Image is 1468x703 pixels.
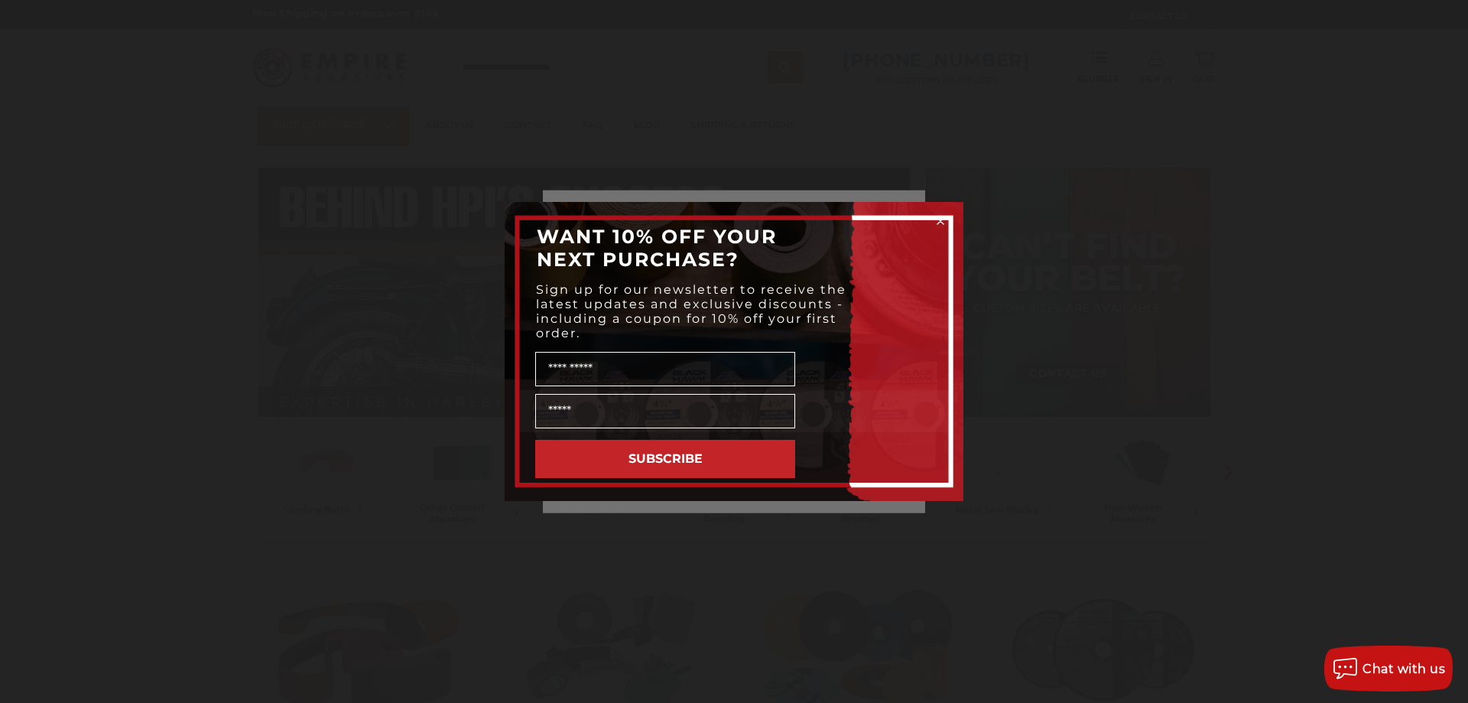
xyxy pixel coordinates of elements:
button: SUBSCRIBE [535,440,795,478]
button: Chat with us [1324,646,1453,692]
span: WANT 10% OFF YOUR NEXT PURCHASE? [537,225,777,271]
span: Chat with us [1362,662,1445,676]
span: Sign up for our newsletter to receive the latest updates and exclusive discounts - including a co... [536,282,846,340]
input: Email [535,394,795,428]
button: Close dialog [933,213,948,229]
